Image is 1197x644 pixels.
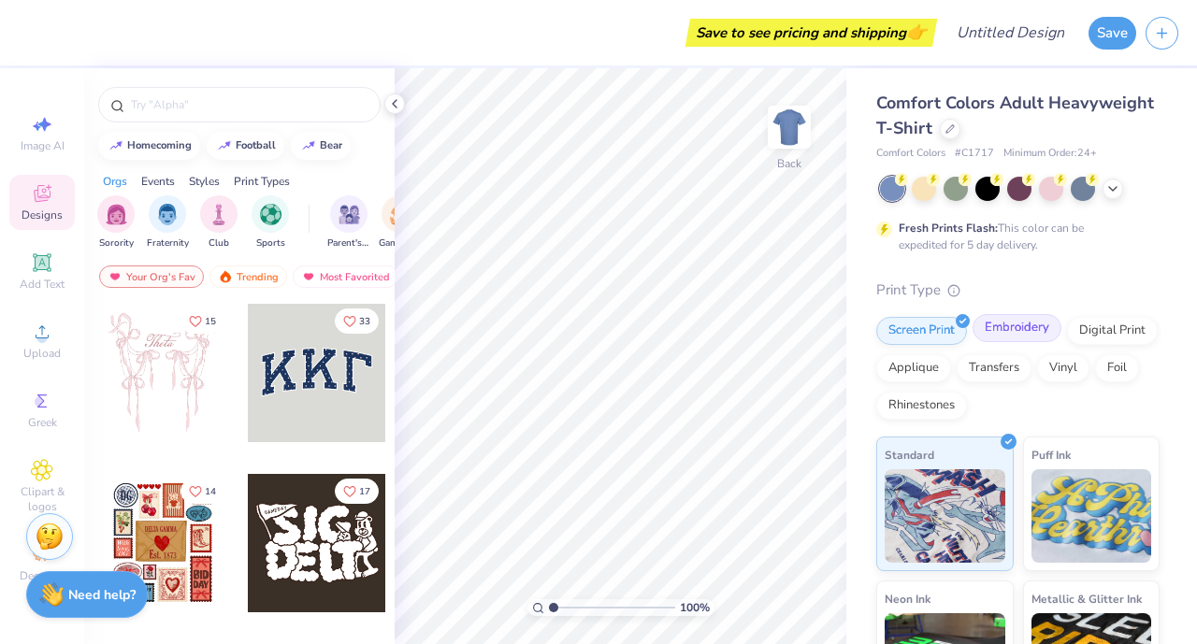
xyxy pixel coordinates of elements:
input: Try "Alpha" [129,95,368,114]
div: homecoming [127,140,192,150]
img: most_fav.gif [108,270,123,283]
img: Game Day Image [390,204,411,225]
span: 100 % [680,599,710,616]
div: Applique [876,354,951,382]
span: Standard [885,445,934,465]
div: football [236,140,276,150]
span: Minimum Order: 24 + [1003,146,1097,162]
span: # C1717 [955,146,994,162]
button: filter button [200,195,238,250]
span: Metallic & Glitter Ink [1031,589,1142,608]
img: trend_line.gif [108,140,123,151]
span: Sports [256,236,285,250]
div: Digital Print [1067,317,1158,345]
button: filter button [147,195,189,250]
img: Back [771,108,808,146]
div: filter for Sorority [97,195,135,250]
span: Comfort Colors [876,146,945,162]
img: most_fav.gif [301,270,316,283]
button: filter button [252,195,289,250]
strong: Need help? [68,586,136,604]
span: Neon Ink [885,589,930,608]
button: homecoming [98,132,200,160]
div: Orgs [103,173,127,190]
div: Your Org's Fav [99,265,204,288]
div: This color can be expedited for 5 day delivery. [899,220,1129,253]
img: trending.gif [218,270,233,283]
img: Club Image [209,204,229,225]
div: bear [320,140,342,150]
div: filter for Club [200,195,238,250]
div: Events [141,173,175,190]
span: 33 [359,317,370,326]
div: Transfers [957,354,1031,382]
span: Game Day [379,236,422,250]
div: Embroidery [973,314,1061,342]
button: Save [1089,17,1136,50]
span: Comfort Colors Adult Heavyweight T-Shirt [876,92,1154,139]
button: filter button [379,195,422,250]
span: Decorate [20,568,65,583]
span: 14 [205,487,216,496]
div: filter for Sports [252,195,289,250]
img: trend_line.gif [217,140,232,151]
button: filter button [327,195,370,250]
span: Sorority [99,236,134,250]
span: Parent's Weekend [327,236,370,250]
span: Image AI [21,138,65,153]
span: 👉 [906,21,927,43]
div: filter for Parent's Weekend [327,195,370,250]
input: Untitled Design [942,14,1079,51]
div: filter for Game Day [379,195,422,250]
span: 17 [359,487,370,496]
div: Rhinestones [876,392,967,420]
div: Print Types [234,173,290,190]
button: football [207,132,284,160]
div: Back [777,155,801,172]
img: Sports Image [260,204,281,225]
div: Save to see pricing and shipping [690,19,932,47]
img: Standard [885,469,1005,563]
div: Most Favorited [293,265,398,288]
span: Club [209,236,229,250]
img: trend_line.gif [301,140,316,151]
button: bear [291,132,351,160]
span: Fraternity [147,236,189,250]
button: Like [180,479,224,504]
span: Greek [28,415,57,430]
button: Like [180,308,224,334]
span: Upload [23,346,61,361]
strong: Fresh Prints Flash: [899,221,998,236]
div: Foil [1095,354,1139,382]
button: Like [335,479,379,504]
span: Clipart & logos [9,484,75,514]
div: Vinyl [1037,354,1089,382]
button: Like [335,308,379,334]
img: Puff Ink [1031,469,1152,563]
button: filter button [97,195,135,250]
div: Screen Print [876,317,967,345]
img: Parent's Weekend Image [339,204,360,225]
span: Puff Ink [1031,445,1071,465]
span: Designs [22,208,63,222]
div: Trending [209,265,287,288]
img: Sorority Image [106,204,127,225]
span: Add Text [20,277,65,292]
img: Fraternity Image [157,204,178,225]
div: Print Type [876,279,1160,301]
div: filter for Fraternity [147,195,189,250]
span: 15 [205,317,216,326]
div: Styles [189,173,220,190]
